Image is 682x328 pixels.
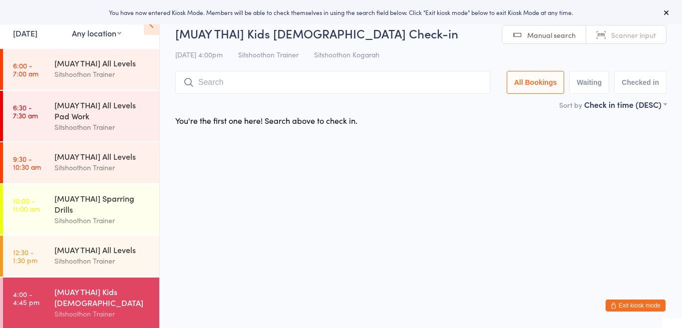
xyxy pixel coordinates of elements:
div: Sitshoothon Trainer [54,255,151,267]
div: Sitshoothon Trainer [54,121,151,133]
div: Sitshoothon Trainer [54,308,151,320]
div: [MUAY THAI] All Levels [54,244,151,255]
input: Search [175,71,490,94]
label: Sort by [559,100,582,110]
a: 6:00 -7:00 am[MUAY THAI] All LevelsSitshoothon Trainer [3,49,159,90]
a: 6:30 -7:30 am[MUAY THAI] All Levels Pad WorkSitshoothon Trainer [3,91,159,141]
div: Any location [72,27,121,38]
div: Sitshoothon Trainer [54,68,151,80]
time: 6:00 - 7:00 am [13,61,38,77]
div: Sitshoothon Trainer [54,215,151,226]
h2: [MUAY THAI] Kids [DEMOGRAPHIC_DATA] Check-in [175,25,667,41]
time: 4:00 - 4:45 pm [13,290,39,306]
button: Checked in [614,71,667,94]
div: [MUAY THAI] All Levels [54,57,151,68]
time: 9:30 - 10:30 am [13,155,41,171]
div: [MUAY THAI] All Levels [54,151,151,162]
div: You're the first one here! Search above to check in. [175,115,357,126]
div: [MUAY THAI] Kids [DEMOGRAPHIC_DATA] [54,286,151,308]
div: Check in time (DESC) [584,99,667,110]
button: Exit kiosk mode [606,300,666,312]
a: 12:30 -1:30 pm[MUAY THAI] All LevelsSitshoothon Trainer [3,236,159,277]
button: Waiting [569,71,609,94]
span: Sitshoothon Kogarah [314,49,379,59]
div: [MUAY THAI] Sparring Drills [54,193,151,215]
div: You have now entered Kiosk Mode. Members will be able to check themselves in using the search fie... [16,8,666,16]
a: 10:00 -11:00 am[MUAY THAI] Sparring DrillsSitshoothon Trainer [3,184,159,235]
time: 6:30 - 7:30 am [13,103,38,119]
a: 4:00 -4:45 pm[MUAY THAI] Kids [DEMOGRAPHIC_DATA]Sitshoothon Trainer [3,278,159,328]
div: Sitshoothon Trainer [54,162,151,173]
button: All Bookings [507,71,565,94]
a: 9:30 -10:30 am[MUAY THAI] All LevelsSitshoothon Trainer [3,142,159,183]
a: [DATE] [13,27,37,38]
time: 10:00 - 11:00 am [13,197,40,213]
span: Scanner input [611,30,656,40]
time: 12:30 - 1:30 pm [13,248,37,264]
span: Sitshoothon Trainer [238,49,299,59]
span: [DATE] 4:00pm [175,49,223,59]
div: [MUAY THAI] All Levels Pad Work [54,99,151,121]
span: Manual search [527,30,576,40]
